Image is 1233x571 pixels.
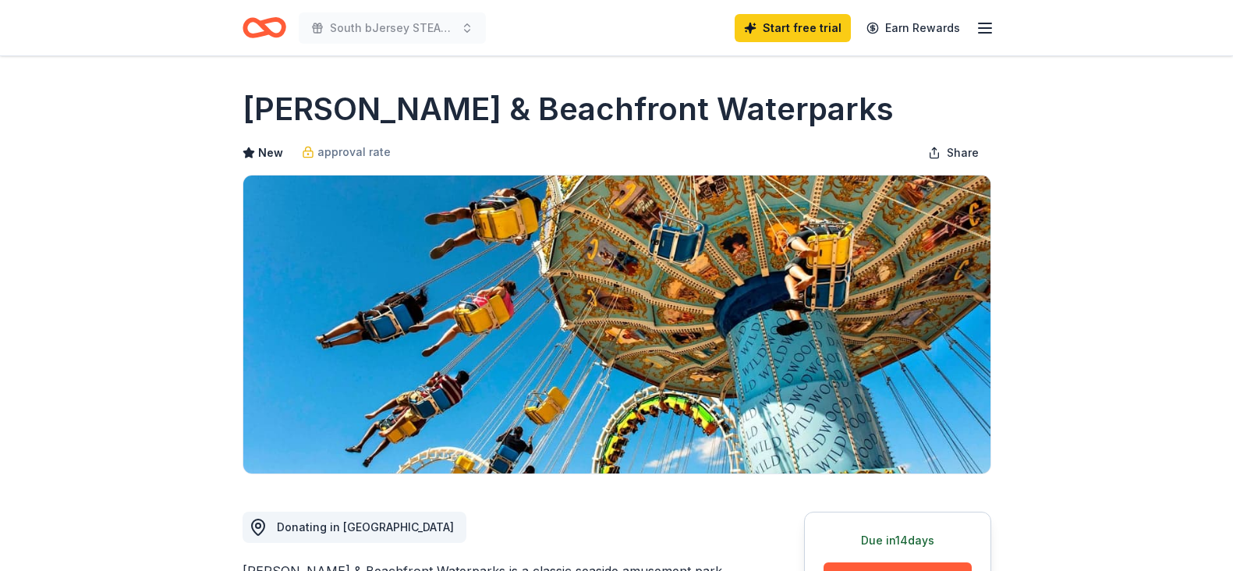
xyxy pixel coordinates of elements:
span: approval rate [317,143,391,161]
img: Image for Morey's Piers & Beachfront Waterparks [243,176,990,473]
span: Share [947,144,979,162]
a: Earn Rewards [857,14,969,42]
button: South bJersey STEAMFest and 5K Robot Run [299,12,486,44]
div: Due in 14 days [824,531,972,550]
a: approval rate [302,143,391,161]
span: Donating in [GEOGRAPHIC_DATA] [277,520,454,534]
span: New [258,144,283,162]
a: Start free trial [735,14,851,42]
button: Share [916,137,991,168]
a: Home [243,9,286,46]
span: South bJersey STEAMFest and 5K Robot Run [330,19,455,37]
h1: [PERSON_NAME] & Beachfront Waterparks [243,87,894,131]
